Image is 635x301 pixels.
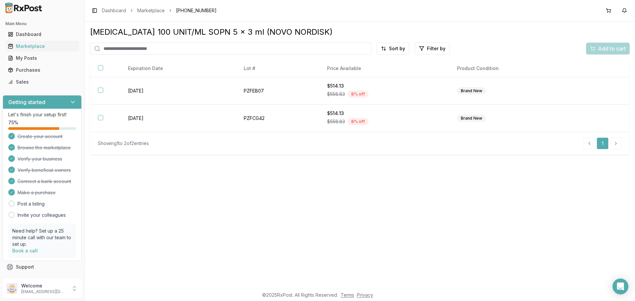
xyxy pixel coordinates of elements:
[21,289,67,294] p: [EMAIL_ADDRESS][DOMAIN_NAME]
[613,279,628,294] div: Open Intercom Messenger
[8,43,76,50] div: Marketplace
[3,3,45,13] img: RxPost Logo
[120,60,236,77] th: Expiration Date
[3,41,82,52] button: Marketplace
[12,228,72,247] p: Need help? Set up a 25 minute call with our team to set up.
[18,144,71,151] span: Browse the marketplace
[120,105,236,132] td: [DATE]
[3,29,82,40] button: Dashboard
[3,53,82,63] button: My Posts
[16,276,38,282] span: Feedback
[389,45,405,52] span: Sort by
[3,65,82,75] button: Purchases
[457,115,486,122] div: Brand New
[3,261,82,273] button: Support
[8,98,45,106] h3: Getting started
[7,283,17,294] img: User avatar
[8,31,76,38] div: Dashboard
[18,212,66,218] a: Invite your colleagues
[449,60,580,77] th: Product Condition
[137,7,165,14] a: Marketplace
[18,189,56,196] span: Make a purchase
[341,292,354,298] a: Terms
[5,76,79,88] a: Sales
[348,91,368,98] div: 8 % off
[5,21,79,26] h2: Main Menu
[90,27,630,37] div: [MEDICAL_DATA] 100 UNIT/ML SOPN 5 x 3 ml (NOVO NORDISK)
[348,118,368,125] div: 8 % off
[98,140,149,147] div: Showing 1 to 2 of 2 entries
[102,7,126,14] a: Dashboard
[5,40,79,52] a: Marketplace
[5,52,79,64] a: My Posts
[327,83,441,89] div: $514.13
[8,111,76,118] p: Let's finish your setup first!
[8,55,76,61] div: My Posts
[427,45,445,52] span: Filter by
[18,156,62,162] span: Verify your business
[18,167,71,173] span: Verify beneficial owners
[236,105,319,132] td: PZFCG42
[8,79,76,85] div: Sales
[18,133,63,140] span: Create your account
[583,137,622,149] nav: pagination
[3,273,82,285] button: Feedback
[236,77,319,105] td: PZFEB07
[597,137,609,149] a: 1
[457,87,486,94] div: Brand New
[236,60,319,77] th: Lot #
[18,201,45,207] a: Post a listing
[327,110,441,117] div: $514.13
[327,91,345,97] span: $558.83
[415,43,450,55] button: Filter by
[3,77,82,87] button: Sales
[8,119,18,126] span: 75 %
[12,248,38,253] a: Book a call
[327,118,345,125] span: $558.83
[357,292,373,298] a: Privacy
[120,77,236,105] td: [DATE]
[102,7,217,14] nav: breadcrumb
[5,64,79,76] a: Purchases
[319,60,449,77] th: Price Available
[18,178,71,185] span: Connect a bank account
[377,43,409,55] button: Sort by
[21,282,67,289] p: Welcome
[176,7,217,14] span: [PHONE_NUMBER]
[5,28,79,40] a: Dashboard
[8,67,76,73] div: Purchases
